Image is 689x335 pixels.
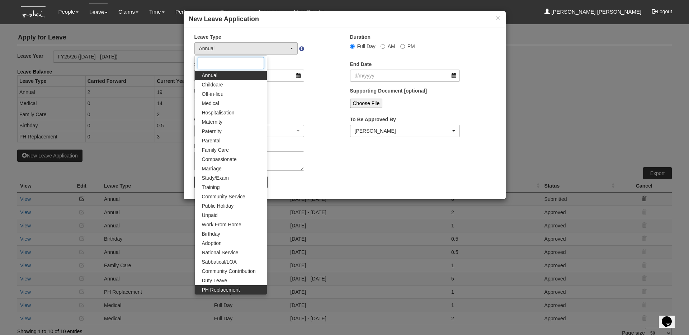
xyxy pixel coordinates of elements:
[202,118,223,126] span: Maternity
[198,57,264,69] input: Search
[202,90,223,98] span: Off-in-lieu
[350,61,372,68] label: End Date
[202,212,218,219] span: Unpaid
[202,221,241,228] span: Work From Home
[202,184,220,191] span: Training
[350,87,427,94] label: Supporting Document [optional]
[202,286,240,293] span: PH Replacement
[355,127,451,135] div: [PERSON_NAME]
[202,165,222,172] span: Marriage
[202,230,220,237] span: Birthday
[202,249,239,256] span: National Service
[202,146,229,154] span: Family Care
[202,137,221,144] span: Parental
[350,70,460,82] input: d/m/yyyy
[194,33,221,41] label: Leave Type
[659,306,682,328] iframe: chat widget
[202,128,222,135] span: Paternity
[202,193,245,200] span: Community Service
[202,202,234,209] span: Public Holiday
[350,99,383,108] input: Choose File
[202,240,222,247] span: Adoption
[202,72,218,79] span: Annual
[202,81,223,88] span: Childcare
[202,268,256,275] span: Community Contribution
[202,109,235,116] span: Hospitalisation
[202,156,237,163] span: Compassionate
[350,125,460,137] button: Wen-Wei Chiang
[407,43,415,49] span: PM
[202,100,219,107] span: Medical
[202,174,229,181] span: Study/Exam
[202,258,237,265] span: Sabbatical/LOA
[350,33,371,41] label: Duration
[357,43,376,49] span: Full Day
[194,42,298,55] button: Annual
[189,15,259,23] b: New Leave Application
[202,277,227,284] span: Duty Leave
[199,45,289,52] div: Annual
[496,14,500,22] button: ×
[350,116,396,123] label: To Be Approved By
[388,43,395,49] span: AM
